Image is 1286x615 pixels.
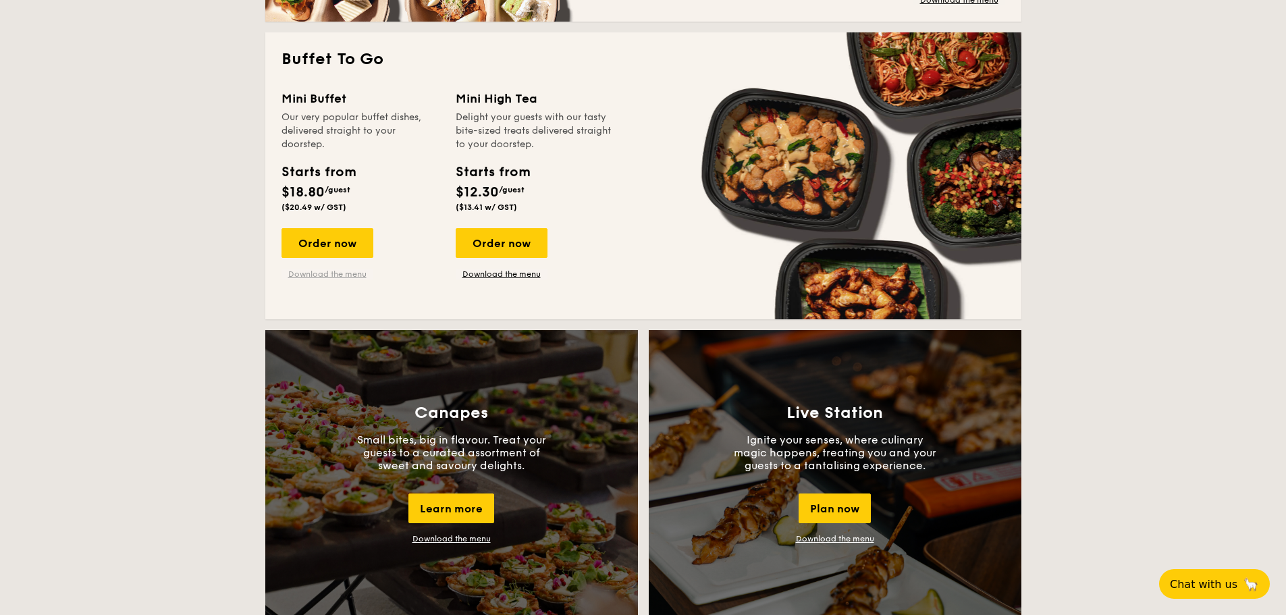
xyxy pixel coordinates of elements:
[456,89,614,108] div: Mini High Tea
[734,433,936,472] p: Ignite your senses, where culinary magic happens, treating you and your guests to a tantalising e...
[282,49,1005,70] h2: Buffet To Go
[1170,578,1237,591] span: Chat with us
[282,162,355,182] div: Starts from
[282,203,346,212] span: ($20.49 w/ GST)
[282,184,325,200] span: $18.80
[282,269,373,279] a: Download the menu
[456,162,529,182] div: Starts from
[456,203,517,212] span: ($13.41 w/ GST)
[412,534,491,543] a: Download the menu
[1159,569,1270,599] button: Chat with us🦙
[456,269,547,279] a: Download the menu
[456,184,499,200] span: $12.30
[456,228,547,258] div: Order now
[499,185,525,194] span: /guest
[282,111,439,151] div: Our very popular buffet dishes, delivered straight to your doorstep.
[786,404,883,423] h3: Live Station
[408,493,494,523] div: Learn more
[456,111,614,151] div: Delight your guests with our tasty bite-sized treats delivered straight to your doorstep.
[282,89,439,108] div: Mini Buffet
[1243,577,1259,592] span: 🦙
[325,185,350,194] span: /guest
[414,404,488,423] h3: Canapes
[799,493,871,523] div: Plan now
[282,228,373,258] div: Order now
[796,534,874,543] a: Download the menu
[350,433,553,472] p: Small bites, big in flavour. Treat your guests to a curated assortment of sweet and savoury delig...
